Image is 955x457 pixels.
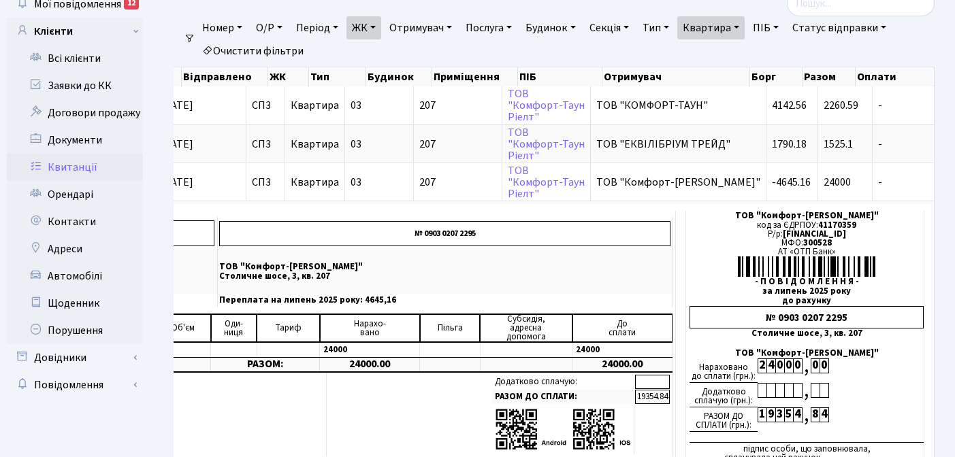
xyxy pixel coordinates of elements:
span: СП3 [252,177,279,188]
p: ТОВ "Комфорт-[PERSON_NAME]" [219,263,670,271]
th: ПІБ [518,67,602,86]
div: Р/р: [690,230,924,239]
a: Отримувач [384,16,457,39]
a: Заявки до КК [7,72,143,99]
div: 5 [784,407,793,422]
a: Клієнти [7,18,143,45]
a: Повідомлення [7,371,143,399]
span: 03 [351,98,361,113]
div: , [802,407,811,423]
a: ТОВ"Комфорт-ТаунРіелт" [508,86,585,124]
div: 0 [775,358,784,373]
div: Нараховано до сплати (грн.): [690,358,758,383]
span: -4645.16 [772,175,811,190]
span: - [878,139,928,150]
a: Всі клієнти [7,45,143,72]
th: ЖК [268,67,308,86]
a: Адреси [7,235,143,263]
a: Секція [584,16,634,39]
a: Період [291,16,344,39]
span: СП3 [252,100,279,111]
div: за липень 2025 року [690,287,924,296]
span: 1790.18 [772,137,807,152]
a: Автомобілі [7,263,143,290]
a: Послуга [460,16,517,39]
th: Тип [309,67,366,86]
div: 2 [758,358,766,373]
span: Квартира [291,98,339,113]
div: - П О В І Д О М Л Е Н Н Я - [690,277,924,286]
span: Квартира [291,137,339,152]
div: код за ЄДРПОУ: [690,221,924,230]
p: Переплата на липень 2025 року: 4645,16 [219,296,670,305]
div: МФО: [690,239,924,248]
th: Оплати [856,67,935,86]
div: 4 [793,407,802,422]
div: ТОВ "Комфорт-[PERSON_NAME]" [690,211,924,220]
span: 03 [351,137,361,152]
span: 4142.56 [772,98,807,113]
div: ТОВ "Комфорт-[PERSON_NAME]" [690,349,924,358]
span: 207 [419,100,496,111]
span: 300528 [803,237,832,249]
td: Об'єм [155,314,210,342]
td: РАЗОМ ДО СПЛАТИ: [492,390,634,404]
td: Нарахо- вано [320,314,420,342]
a: Щоденник [7,290,143,317]
span: [DATE] [161,100,240,111]
div: , [802,358,811,374]
th: Разом [803,67,856,86]
span: 2260.59 [824,98,858,113]
td: 24000.00 [320,358,420,372]
div: 3 [775,407,784,422]
a: Контакти [7,208,143,235]
img: apps-qrcodes.png [495,407,631,452]
a: Квартира [677,16,745,39]
a: Статус відправки [787,16,892,39]
a: Очистити фільтри [197,39,309,63]
a: ТОВ"Комфорт-ТаунРіелт" [508,163,585,201]
a: Документи [7,126,143,154]
a: Номер [197,16,248,39]
th: Борг [750,67,803,86]
span: СП3 [252,139,279,150]
td: Оди- ниця [211,314,257,342]
td: РАЗОМ: [211,358,320,372]
div: до рахунку [690,297,924,305]
div: 1 [758,407,766,422]
a: Договори продажу [7,99,143,126]
a: Довідники [7,344,143,371]
span: ТОВ "Комфорт-[PERSON_NAME]" [596,177,760,188]
th: Приміщення [432,67,519,86]
span: 41170359 [818,219,856,231]
a: Квитанції [7,154,143,181]
div: 9 [766,407,775,422]
div: 0 [793,358,802,373]
span: [FINANCIAL_ID] [783,228,846,240]
td: До cплати [572,314,673,342]
a: О/Р [250,16,288,39]
span: 24000 [824,175,851,190]
a: Орендарі [7,181,143,208]
td: Тариф [257,314,320,342]
span: 1525.1 [824,137,853,152]
span: [DATE] [161,177,240,188]
div: 4 [820,407,828,422]
div: № 0903 0207 2295 [690,306,924,328]
span: Квартира [291,175,339,190]
td: 24000.00 [572,358,673,372]
div: 4 [766,358,775,373]
div: РАЗОМ ДО СПЛАТИ (грн.): [690,407,758,432]
a: Порушення [7,317,143,344]
span: [DATE] [161,139,240,150]
span: - [878,100,928,111]
p: Столичне шосе, 3, кв. 207 [219,272,670,281]
td: 24000 [572,342,673,358]
a: Будинок [520,16,581,39]
div: Столичне шосе, 3, кв. 207 [690,329,924,338]
a: ТОВ"Комфорт-ТаунРіелт" [508,125,585,163]
div: 8 [811,407,820,422]
td: Субсидія, адресна допомога [480,314,572,342]
th: Отримувач [602,67,750,86]
span: ТОВ "ЕКВІЛІБРІУМ ТРЕЙД" [596,139,760,150]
